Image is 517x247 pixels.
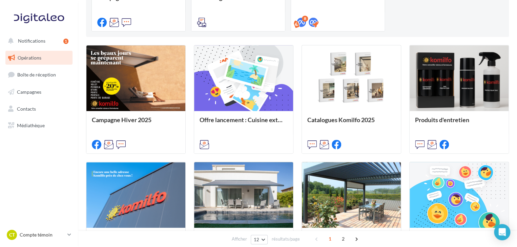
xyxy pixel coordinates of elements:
[338,233,349,244] span: 2
[251,235,268,244] button: 12
[415,116,503,130] div: Produits d'entretien
[4,102,74,116] a: Contacts
[18,38,45,44] span: Notifications
[232,236,247,242] span: Afficher
[200,116,288,130] div: Offre lancement : Cuisine extérieur
[4,51,74,65] a: Opérations
[17,89,41,95] span: Campagnes
[20,231,65,238] p: Compte témoin
[17,72,56,77] span: Boîte de réception
[494,224,510,240] div: Open Intercom Messenger
[325,233,335,244] span: 1
[17,106,36,111] span: Contacts
[63,39,68,44] div: 1
[254,237,260,242] span: 12
[307,116,395,130] div: Catalogues Komilfo 2025
[4,85,74,99] a: Campagnes
[4,34,71,48] button: Notifications 1
[4,67,74,82] a: Boîte de réception
[271,236,299,242] span: résultats/page
[92,116,180,130] div: Campagne Hiver 2025
[302,16,308,22] div: 8
[17,122,45,128] span: Médiathèque
[18,55,41,61] span: Opérations
[9,231,15,238] span: Ct
[4,118,74,133] a: Médiathèque
[5,228,73,241] a: Ct Compte témoin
